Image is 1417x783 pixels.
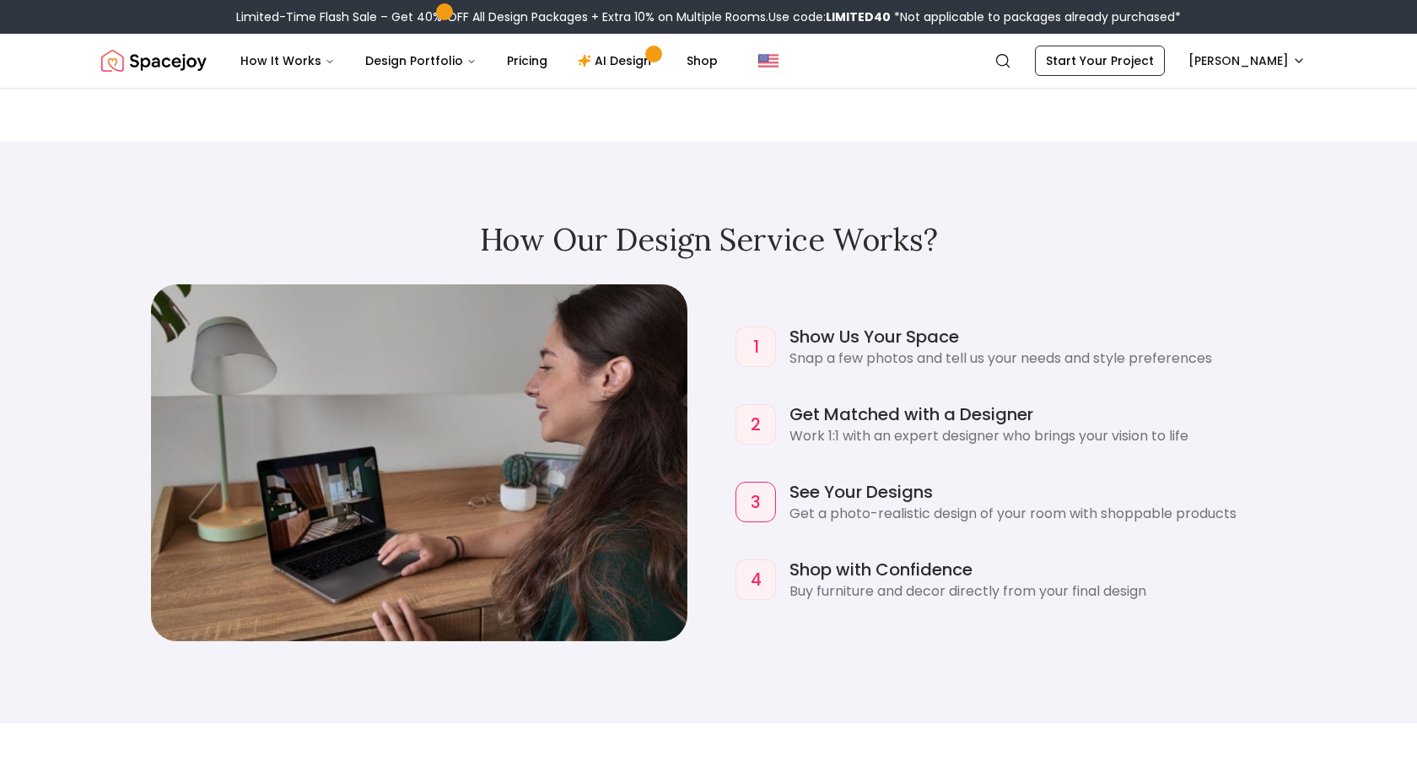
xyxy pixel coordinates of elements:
[789,402,1309,426] h4: Get Matched with a Designer
[150,283,688,642] div: Service visualization
[789,558,1309,581] h4: Shop with Confidence
[789,504,1309,524] p: Get a photo-realistic design of your room with shoppable products
[151,284,687,641] img: Visual representation of See Your Designs
[227,44,731,78] nav: Main
[768,8,891,25] span: Use code:
[352,44,490,78] button: Design Portfolio
[751,490,761,514] h4: 3
[789,426,1309,446] p: Work 1:1 with an expert designer who brings your vision to life
[751,568,762,591] h4: 4
[729,551,1316,608] div: Shop with Confidence - Buy furniture and decor directly from your final design
[758,51,779,71] img: United States
[673,44,731,78] a: Shop
[789,480,1309,504] h4: See Your Designs
[729,473,1316,531] div: See Your Designs - Get a photo-realistic design of your room with shoppable products
[564,44,670,78] a: AI Design
[493,44,561,78] a: Pricing
[789,325,1309,348] h4: Show Us Your Space
[101,44,207,78] a: Spacejoy
[753,335,759,359] h4: 1
[729,318,1316,375] div: Show Us Your Space - Snap a few photos and tell us your needs and style preferences
[101,44,207,78] img: Spacejoy Logo
[227,44,348,78] button: How It Works
[789,581,1309,602] p: Buy furniture and decor directly from your final design
[101,223,1316,256] h2: How Our Design Service Works?
[236,8,1181,25] div: Limited-Time Flash Sale – Get 40% OFF All Design Packages + Extra 10% on Multiple Rooms.
[101,34,1316,88] nav: Global
[891,8,1181,25] span: *Not applicable to packages already purchased*
[751,413,761,436] h4: 2
[1178,46,1316,76] button: [PERSON_NAME]
[826,8,891,25] b: LIMITED40
[789,348,1309,369] p: Snap a few photos and tell us your needs and style preferences
[1035,46,1165,76] a: Start Your Project
[729,396,1316,453] div: Get Matched with a Designer - Work 1:1 with an expert designer who brings your vision to life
